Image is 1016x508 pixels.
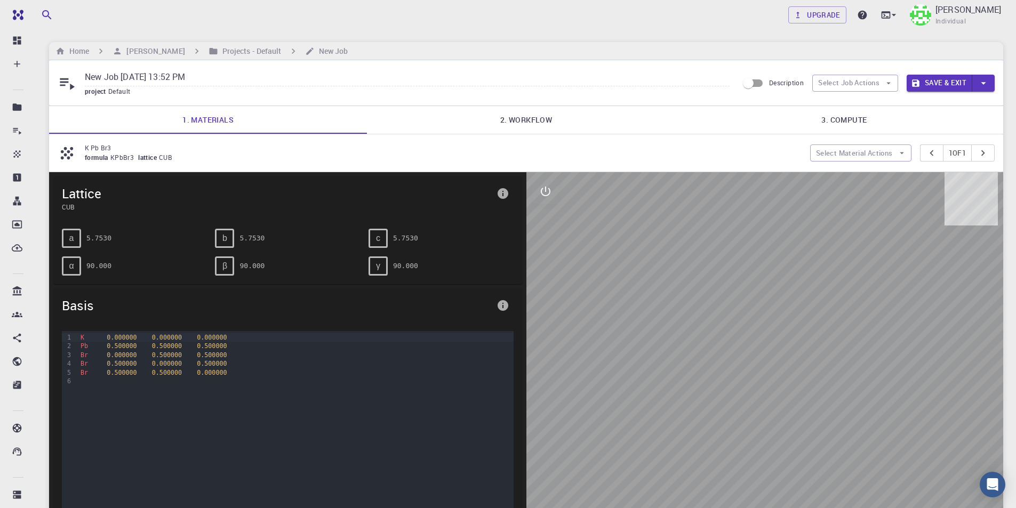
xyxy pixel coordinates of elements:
[152,369,182,376] span: 0.500000
[159,153,177,162] span: CUB
[85,87,108,95] span: project
[62,368,73,377] div: 5
[367,106,685,134] a: 2. Workflow
[69,233,74,243] span: a
[86,229,111,247] pre: 5.7530
[9,10,23,20] img: logo
[85,153,110,162] span: formula
[393,256,418,275] pre: 90.000
[980,472,1005,497] div: Open Intercom Messenger
[935,16,966,27] span: Individual
[81,334,84,341] span: K
[222,261,227,271] span: β
[62,202,492,212] span: CUB
[110,153,138,162] span: KPbBr3
[107,369,137,376] span: 0.500000
[197,369,227,376] span: 0.000000
[107,334,137,341] span: 0.000000
[81,342,88,350] span: Pb
[122,45,185,57] h6: [PERSON_NAME]
[152,360,182,367] span: 0.000000
[152,351,182,359] span: 0.500000
[239,256,265,275] pre: 90.000
[492,295,514,316] button: info
[65,45,89,57] h6: Home
[53,45,350,57] nav: breadcrumb
[62,333,73,342] div: 1
[21,7,54,17] span: Destek
[107,351,137,359] span: 0.000000
[393,229,418,247] pre: 5.7530
[788,6,846,23] a: Upgrade
[315,45,348,57] h6: New Job
[222,233,227,243] span: b
[107,360,137,367] span: 0.500000
[49,106,367,134] a: 1. Materials
[81,369,88,376] span: Br
[62,185,492,202] span: Lattice
[935,3,1001,16] p: [PERSON_NAME]
[69,261,74,271] span: α
[62,351,73,359] div: 3
[197,360,227,367] span: 0.500000
[239,229,265,247] pre: 5.7530
[197,351,227,359] span: 0.500000
[152,334,182,341] span: 0.000000
[920,144,995,162] div: pager
[107,342,137,350] span: 0.500000
[910,4,931,26] img: Taha Yusuf
[376,261,380,271] span: γ
[138,153,159,162] span: lattice
[152,342,182,350] span: 0.500000
[769,78,804,87] span: Description
[62,297,492,314] span: Basis
[197,334,227,341] span: 0.000000
[907,75,972,92] button: Save & Exit
[376,233,380,243] span: c
[218,45,282,57] h6: Projects - Default
[81,351,88,359] span: Br
[492,183,514,204] button: info
[810,144,911,162] button: Select Material Actions
[62,377,73,385] div: 6
[62,359,73,368] div: 4
[86,256,111,275] pre: 90.000
[943,144,972,162] button: 1of1
[81,360,88,367] span: Br
[812,75,898,92] button: Select Job Actions
[85,143,802,152] p: K Pb Br3
[197,342,227,350] span: 0.500000
[685,106,1003,134] a: 3. Compute
[108,87,135,95] span: Default
[62,342,73,350] div: 2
